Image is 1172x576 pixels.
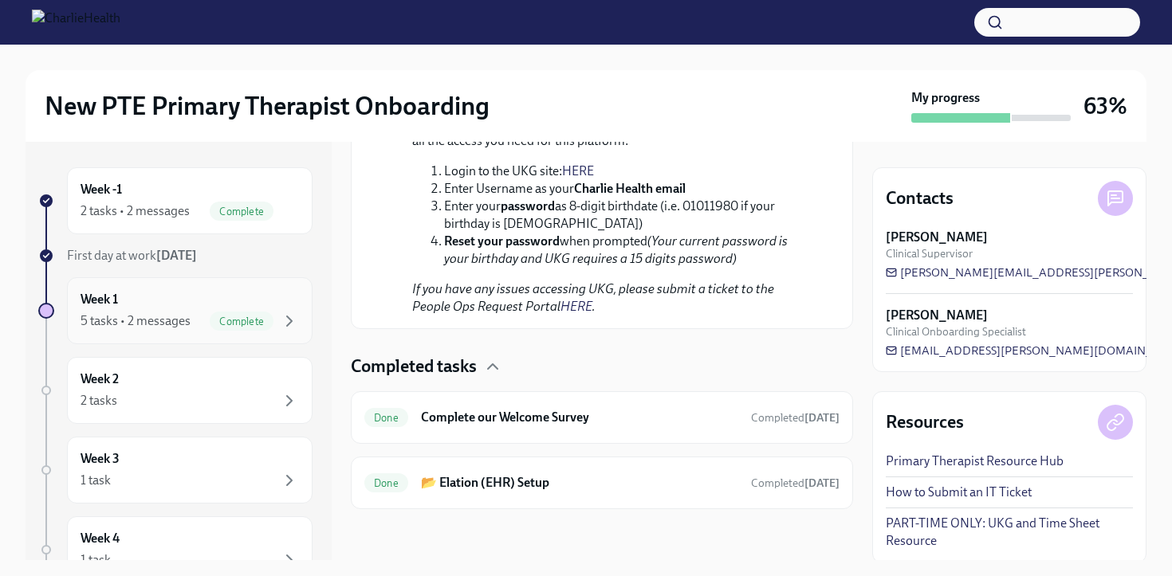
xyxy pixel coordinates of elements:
li: Enter your as 8-digit birthdate (i.e. 01011980 if your birthday is [DEMOGRAPHIC_DATA]) [444,198,814,233]
a: Week 22 tasks [38,357,313,424]
li: Enter Username as your [444,180,814,198]
strong: Reset your password [444,233,560,249]
div: 5 tasks • 2 messages [81,312,191,330]
span: Clinical Supervisor [886,246,973,261]
strong: [DATE] [804,476,840,490]
li: Login to the UKG site: [444,163,814,180]
h6: 📂 Elation (EHR) Setup [421,474,738,492]
h4: Completed tasks [351,355,477,378]
span: August 19th, 2025 14:11 [751,476,840,491]
h4: Resources [886,410,964,434]
h6: Week 1 [81,291,118,308]
a: Week -12 tasks • 2 messagesComplete [38,167,313,234]
span: First day at work [67,248,197,263]
li: when prompted [444,233,814,268]
h6: Week -1 [81,181,122,198]
a: HERE [562,163,594,178]
strong: [DATE] [804,411,840,425]
div: 2 tasks • 2 messages [81,202,190,220]
span: Complete [210,206,273,217]
a: Week 15 tasks • 2 messagesComplete [38,277,313,344]
a: Primary Therapist Resource Hub [886,453,1064,470]
span: Completed [751,476,840,490]
h3: 63% [1084,92,1127,120]
a: Week 31 task [38,437,313,504]
h6: Week 3 [81,450,120,468]
span: Completed [751,411,840,425]
em: If you have any issues accessing UKG, please submit a ticket to the People Ops Request Portal . [412,281,774,314]
div: Completed tasks [351,355,853,378]
strong: [DATE] [156,248,197,263]
span: Done [364,412,408,424]
span: Done [364,477,408,489]
img: CharlieHealth [32,10,120,35]
div: 1 task [81,472,111,489]
a: PART-TIME ONLY: UKG and Time Sheet Resource [886,515,1133,550]
h6: Week 2 [81,370,119,388]
a: How to Submit an IT Ticket [886,484,1032,501]
strong: password [501,198,555,214]
a: HERE [560,299,592,314]
a: Done📂 Elation (EHR) SetupCompleted[DATE] [364,470,840,496]
div: 2 tasks [81,392,117,409]
strong: Charlie Health email [574,181,686,196]
h6: Complete our Welcome Survey [421,409,738,426]
h4: Contacts [886,186,954,210]
span: August 19th, 2025 07:56 [751,410,840,425]
strong: [PERSON_NAME] [886,229,988,246]
span: Clinical Onboarding Specialist [886,324,1026,339]
strong: [PERSON_NAME] [886,307,988,324]
a: First day at work[DATE] [38,247,313,264]
h6: Week 4 [81,530,120,547]
a: DoneComplete our Welcome SurveyCompleted[DATE] [364,405,840,430]
h2: New PTE Primary Therapist Onboarding [45,90,490,122]
span: Complete [210,315,273,327]
div: 1 task [81,551,111,569]
strong: My progress [911,89,980,107]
